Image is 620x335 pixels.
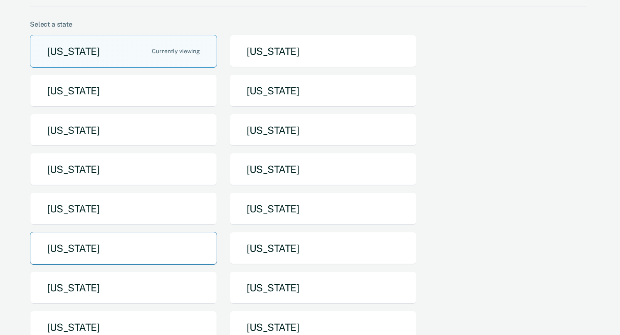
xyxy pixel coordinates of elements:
[30,114,217,147] button: [US_STATE]
[30,192,217,225] button: [US_STATE]
[30,35,217,68] button: [US_STATE]
[230,74,417,107] button: [US_STATE]
[30,153,217,186] button: [US_STATE]
[30,20,587,28] div: Select a state
[30,74,217,107] button: [US_STATE]
[230,153,417,186] button: [US_STATE]
[230,114,417,147] button: [US_STATE]
[230,35,417,68] button: [US_STATE]
[230,232,417,265] button: [US_STATE]
[30,271,217,304] button: [US_STATE]
[230,192,417,225] button: [US_STATE]
[30,232,217,265] button: [US_STATE]
[230,271,417,304] button: [US_STATE]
